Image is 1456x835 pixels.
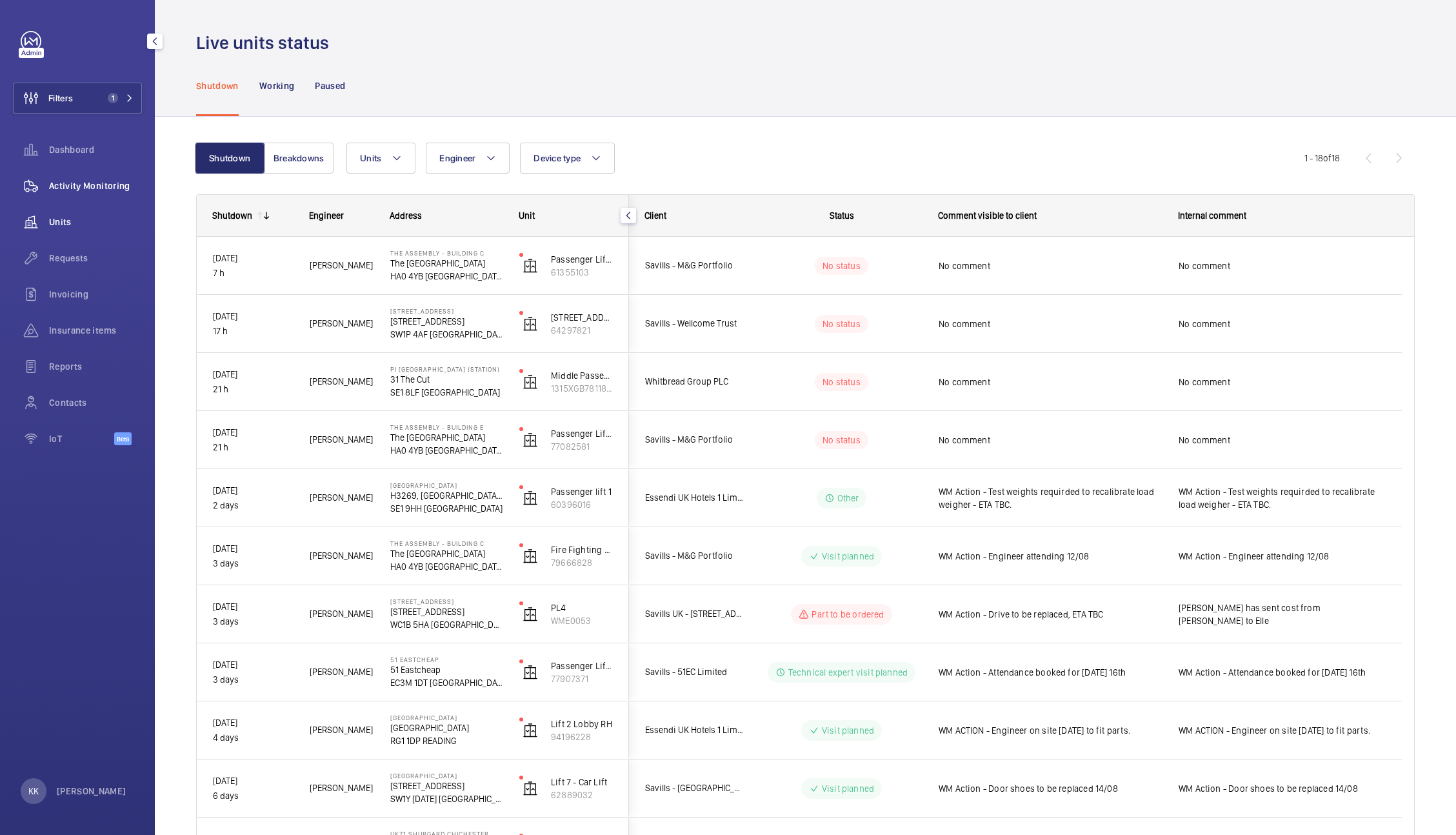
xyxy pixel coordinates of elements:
span: Essendi UK Hotels 1 Limited [645,490,744,505]
span: Units [360,153,381,163]
p: [DATE] [213,309,293,324]
p: [STREET_ADDRESS] [390,315,503,328]
span: WM ACTION - Engineer on site [DATE] to fit parts. [939,724,1162,737]
span: Filters [48,92,73,105]
p: PL4 [551,601,613,614]
span: WM Action - Test weights requirded to recalibrate load weigher - ETA TBC. [939,485,1162,511]
p: Passenger Lift 2 [551,659,613,672]
button: Shutdown [195,143,264,174]
p: 62889032 [551,789,613,801]
p: 79666828 [551,556,613,569]
span: Client [644,210,666,221]
p: [DATE] [213,367,293,382]
img: elevator.svg [523,374,538,390]
span: Invoicing [49,288,142,301]
button: Engineer [426,143,510,174]
span: Savills - M&G Portfolio [645,548,744,563]
p: 17 h [213,324,293,339]
span: Status [830,210,854,221]
p: 51 Eastcheap [390,663,503,676]
img: elevator.svg [523,548,538,564]
p: [DATE] [213,599,293,614]
img: elevator.svg [523,316,538,332]
p: Fire Fighting Lift 2 [551,543,613,556]
p: [GEOGRAPHIC_DATA] [390,714,503,721]
button: Device type [520,143,615,174]
span: Device type [534,153,581,163]
p: [STREET_ADDRESS] [551,311,613,324]
p: 2 days [213,498,293,513]
p: Part to be ordered [812,608,884,621]
p: 77907371 [551,672,613,685]
span: No comment [939,376,1162,388]
span: Savills - M&G Portfolio [645,432,744,447]
p: 6 days [213,789,293,803]
p: [GEOGRAPHIC_DATA] [390,481,503,489]
p: KK [28,785,39,798]
span: Savills - Wellcome Trust [645,316,744,331]
p: Lift 2 Lobby RH [551,718,613,730]
p: [DATE] [213,716,293,730]
span: Engineer [439,153,475,163]
span: [PERSON_NAME] [310,316,374,331]
span: [PERSON_NAME] [310,607,374,621]
img: elevator.svg [523,432,538,448]
span: 1 - 18 18 [1304,154,1340,163]
p: HA0 4YB [GEOGRAPHIC_DATA] [390,270,503,283]
span: Savills UK - [STREET_ADDRESS] [645,607,744,621]
p: No status [823,376,861,388]
span: WM Action - Attendance booked for [DATE] 16th [939,666,1162,679]
span: Insurance items [49,324,142,337]
p: 51 Eastcheap [390,656,503,663]
span: [PERSON_NAME] [310,548,374,563]
p: The [GEOGRAPHIC_DATA] [390,257,503,270]
span: WM Action - Test weights requirded to recalibrate load weigher - ETA TBC. [1179,485,1386,511]
p: The Assembly - Building C [390,249,503,257]
span: Requests [49,252,142,265]
p: [DATE] [213,541,293,556]
p: SE1 8LF [GEOGRAPHIC_DATA] [390,386,503,399]
p: [DATE] [213,251,293,266]
span: WM Action - Engineer attending 12/08 [939,550,1162,563]
span: [PERSON_NAME] has sent cost from [PERSON_NAME] to Elle [1179,601,1386,627]
p: 60396016 [551,498,613,511]
p: Lift 7 - Car Lift [551,776,613,789]
span: WM ACTION - Engineer on site [DATE] to fit parts. [1179,724,1386,737]
span: No comment [1179,259,1386,272]
p: Visit planned [822,724,874,737]
p: No status [823,317,861,330]
span: No comment [1179,317,1386,330]
p: SE1 9HH [GEOGRAPHIC_DATA] [390,502,503,515]
p: Working [259,79,294,92]
p: SW1Y [DATE] [GEOGRAPHIC_DATA] [390,792,503,805]
span: No comment [1179,376,1386,388]
p: Passenger lift 1 [551,485,613,498]
button: Units [346,143,415,174]
p: 3 days [213,614,293,629]
p: [STREET_ADDRESS] [390,605,503,618]
p: WME0053 [551,614,613,627]
p: Visit planned [822,550,874,563]
span: Beta [114,432,132,445]
p: Other [837,492,859,505]
p: RG1 1DP READING [390,734,503,747]
p: [GEOGRAPHIC_DATA] [390,772,503,780]
span: Essendi UK Hotels 1 Limited [645,723,744,738]
span: IoT [49,432,114,445]
p: 7 h [213,266,293,281]
p: HA0 4YB [GEOGRAPHIC_DATA] [390,444,503,457]
p: 31 The Cut [390,373,503,386]
span: [PERSON_NAME] [310,665,374,679]
img: elevator.svg [523,258,538,274]
span: WM Action - Attendance booked for [DATE] 16th [1179,666,1386,679]
p: [DATE] [213,483,293,498]
p: 77082581 [551,440,613,453]
p: 21 h [213,440,293,455]
p: 21 h [213,382,293,397]
p: The [GEOGRAPHIC_DATA] [390,431,503,444]
span: Engineer [309,210,344,221]
p: H3269, [GEOGRAPHIC_DATA], [STREET_ADDRESS] [390,489,503,502]
img: elevator.svg [523,781,538,796]
p: [STREET_ADDRESS] [390,780,503,792]
p: 3 days [213,556,293,571]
